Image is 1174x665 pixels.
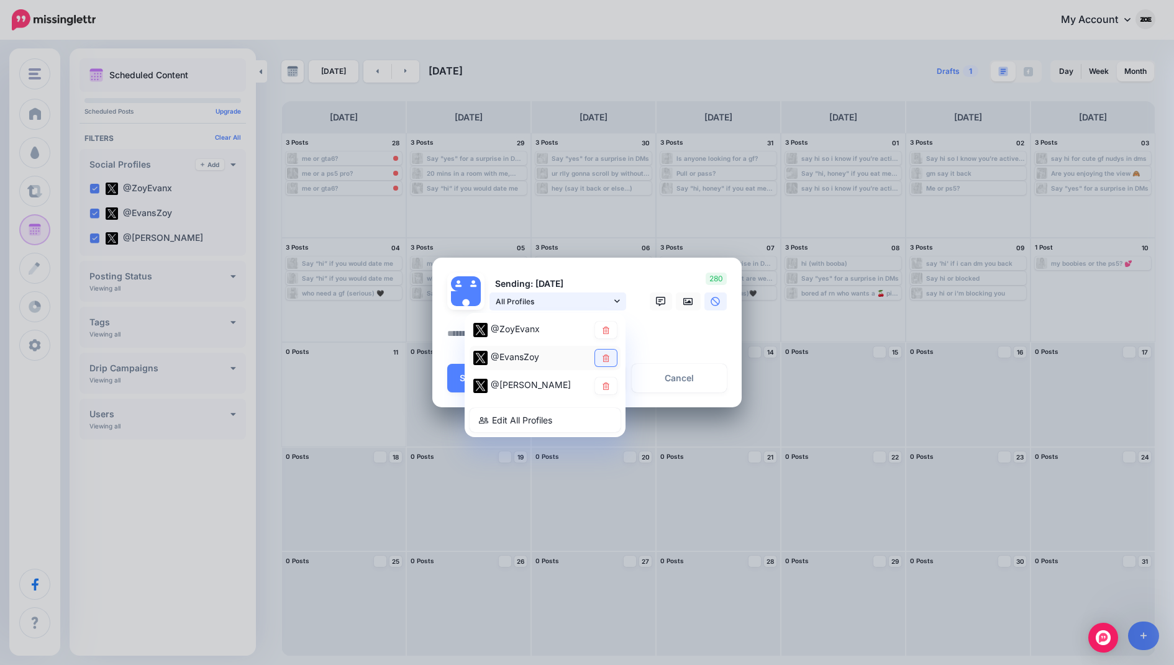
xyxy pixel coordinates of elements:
p: Sending: [DATE] [489,277,626,291]
span: @[PERSON_NAME] [491,379,571,390]
span: All Profiles [496,295,611,308]
span: 280 [706,273,727,285]
img: twitter-square.png [473,379,488,393]
button: Schedule [447,364,524,392]
img: user_default_image.png [466,276,481,291]
a: Edit All Profiles [470,408,621,432]
span: Schedule [460,374,499,382]
img: user_default_image.png [451,291,481,321]
img: twitter-square.png [473,351,488,365]
span: @ZoyEvanx [491,323,540,334]
a: Cancel [632,364,727,392]
div: Open Intercom Messenger [1088,623,1118,653]
img: twitter-square.png [473,323,488,337]
img: user_default_image.png [451,276,466,291]
a: All Profiles [489,292,626,310]
span: @EvansZoy [491,351,539,362]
